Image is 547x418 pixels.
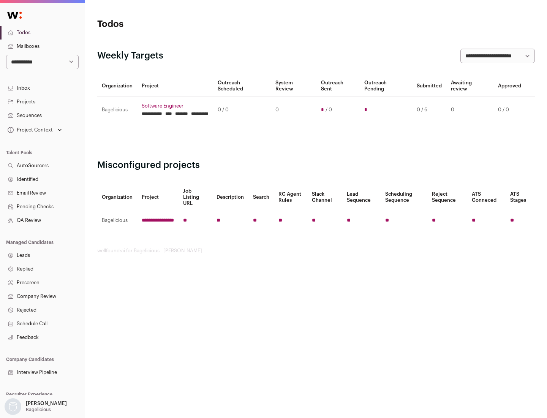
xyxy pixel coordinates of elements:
h2: Misconfigured projects [97,159,535,171]
th: Outreach Pending [360,75,412,97]
th: RC Agent Rules [274,184,307,211]
a: Software Engineer [142,103,209,109]
p: [PERSON_NAME] [26,401,67,407]
td: 0 / 0 [213,97,271,123]
td: 0 / 0 [493,97,526,123]
td: 0 / 6 [412,97,446,123]
th: Slack Channel [307,184,342,211]
th: ATS Conneced [467,184,505,211]
th: Approved [493,75,526,97]
footer: wellfound:ai for Bagelicious - [PERSON_NAME] [97,248,535,254]
td: 0 [271,97,316,123]
th: Project [137,184,179,211]
button: Open dropdown [6,125,63,135]
div: Project Context [6,127,53,133]
th: Organization [97,184,137,211]
th: Reject Sequence [427,184,468,211]
p: Bagelicious [26,407,51,413]
th: Submitted [412,75,446,97]
h2: Weekly Targets [97,50,163,62]
th: Organization [97,75,137,97]
td: Bagelicious [97,97,137,123]
th: Project [137,75,213,97]
th: Search [248,184,274,211]
button: Open dropdown [3,398,68,415]
img: nopic.png [5,398,21,415]
td: 0 [446,97,493,123]
th: Scheduling Sequence [381,184,427,211]
th: ATS Stages [506,184,535,211]
th: Description [212,184,248,211]
td: Bagelicious [97,211,137,230]
th: Job Listing URL [179,184,212,211]
th: Outreach Sent [316,75,360,97]
th: Outreach Scheduled [213,75,271,97]
th: Lead Sequence [342,184,381,211]
span: / 0 [326,107,332,113]
h1: Todos [97,18,243,30]
th: System Review [271,75,316,97]
img: Wellfound [3,8,26,23]
th: Awaiting review [446,75,493,97]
